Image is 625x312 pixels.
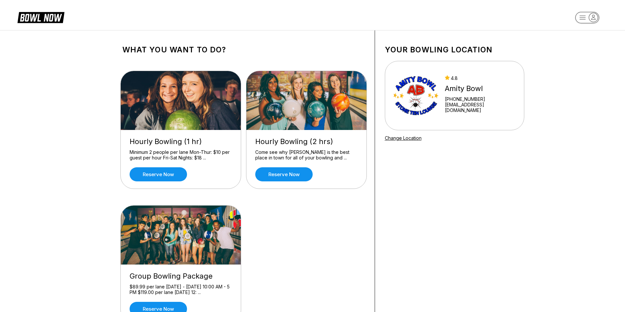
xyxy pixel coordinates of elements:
[130,167,187,181] a: Reserve now
[130,149,232,161] div: Minimum 2 people per lane Mon-Thur: $10 per guest per hour Fri-Sat Nights: $18 ...
[445,84,515,93] div: Amity Bowl
[445,75,515,81] div: 4.8
[385,135,422,141] a: Change Location
[130,137,232,146] div: Hourly Bowling (1 hr)
[246,71,367,130] img: Hourly Bowling (2 hrs)
[130,284,232,295] div: $89.99 per lane [DATE] - [DATE] 10:00 AM - 5 PM $119.00 per lane [DATE] 12: ...
[122,45,365,54] h1: What you want to do?
[130,272,232,281] div: Group Bowling Package
[121,206,241,265] img: Group Bowling Package
[385,45,524,54] h1: Your bowling location
[255,137,358,146] div: Hourly Bowling (2 hrs)
[445,96,515,102] div: [PHONE_NUMBER]
[445,102,515,113] a: [EMAIL_ADDRESS][DOMAIN_NAME]
[255,167,313,181] a: Reserve now
[255,149,358,161] div: Come see why [PERSON_NAME] is the best place in town for all of your bowling and ...
[121,71,241,130] img: Hourly Bowling (1 hr)
[394,71,439,120] img: Amity Bowl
